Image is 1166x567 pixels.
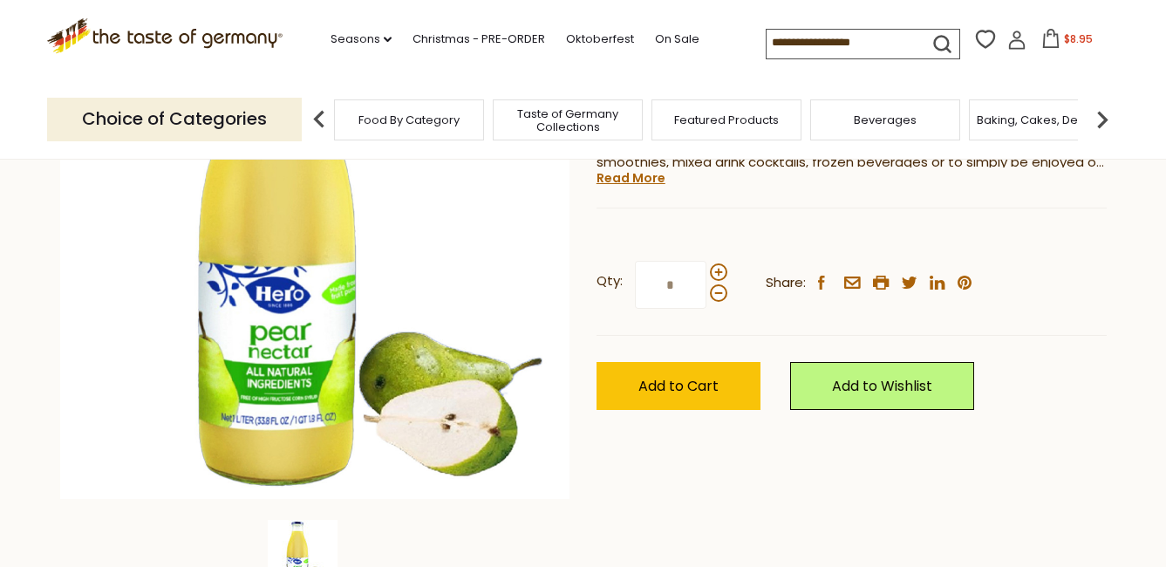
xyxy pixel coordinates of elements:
a: Read More [597,169,665,187]
a: Featured Products [674,113,779,126]
a: Seasons [331,30,392,49]
a: Baking, Cakes, Desserts [977,113,1112,126]
a: Food By Category [358,113,460,126]
a: Christmas - PRE-ORDER [413,30,545,49]
a: Taste of Germany Collections [498,107,638,133]
span: Share: [766,272,806,294]
a: Add to Wishlist [790,362,974,410]
a: On Sale [655,30,699,49]
span: Add to Cart [638,376,719,396]
img: previous arrow [302,102,337,137]
strong: Qty: [597,270,623,292]
button: $8.95 [1030,29,1104,55]
img: next arrow [1085,102,1120,137]
p: Choice of Categories [47,98,302,140]
span: $8.95 [1064,31,1093,46]
input: Qty: [635,261,706,309]
a: Oktoberfest [566,30,634,49]
a: Beverages [854,113,917,126]
button: Add to Cart [597,362,760,410]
